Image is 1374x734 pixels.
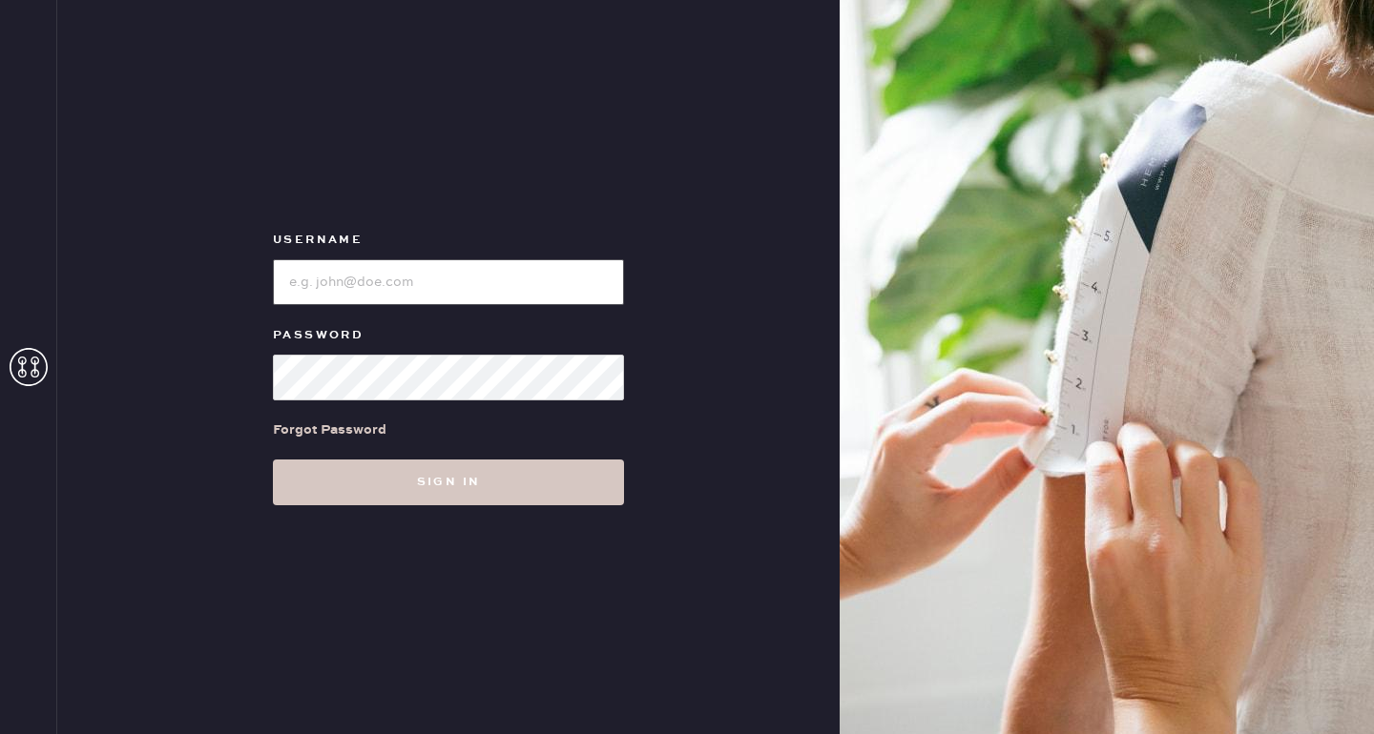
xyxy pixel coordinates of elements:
a: Forgot Password [273,400,386,459]
input: e.g. john@doe.com [273,259,624,305]
button: Sign in [273,459,624,505]
label: Username [273,229,624,252]
label: Password [273,324,624,347]
div: Forgot Password [273,419,386,440]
